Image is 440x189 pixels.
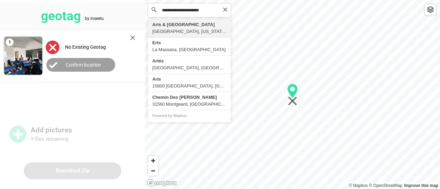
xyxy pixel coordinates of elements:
img: uploadImagesAlt [46,40,59,54]
div: Chemin Des [PERSON_NAME] [152,94,227,101]
button: Zoom out [148,166,158,176]
img: 2QAAAQoOAAAASW1hZ2VfVVRDX0RhdGExNzUxNDQxMzIzODQ1AAChCggAAABNQ0NfRGF0YTQwNQAAYQwYAAAAQ2FtZXJhX0Nhc... [4,37,42,75]
div: [GEOGRAPHIC_DATA], [GEOGRAPHIC_DATA] [152,64,227,71]
div: 15800 [GEOGRAPHIC_DATA], [GEOGRAPHIC_DATA] [152,83,227,90]
a: Map feedback [404,183,438,188]
div: [GEOGRAPHIC_DATA], [US_STATE][GEOGRAPHIC_DATA], [GEOGRAPHIC_DATA] [152,28,227,35]
div: 31560 Montgeard, [GEOGRAPHIC_DATA] [152,101,227,108]
a: Mapbox logo [147,179,177,187]
label: Confirm location [66,62,101,68]
input: Search [148,3,231,17]
button: Zoom in [148,156,158,166]
div: Artés [152,58,227,64]
div: La Massana, [GEOGRAPHIC_DATA] [152,46,227,53]
a: OpenStreetMap [369,183,402,188]
div: Map marker [287,84,298,106]
div: Arts & [GEOGRAPHIC_DATA] [152,21,227,28]
div: Erts [152,39,227,46]
img: toggleLayer [427,6,434,13]
tspan: geotag [41,9,81,23]
div: Aris [152,76,227,83]
label: No Existing Geotag [65,44,106,50]
a: Powered by Mapbox [152,114,187,118]
a: Mapbox [349,183,368,188]
button: Clear [222,6,228,12]
button: Confirm location [46,58,115,72]
img: cross [130,35,135,40]
tspan: by inseetu [85,16,104,21]
span: 1 [6,38,13,46]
